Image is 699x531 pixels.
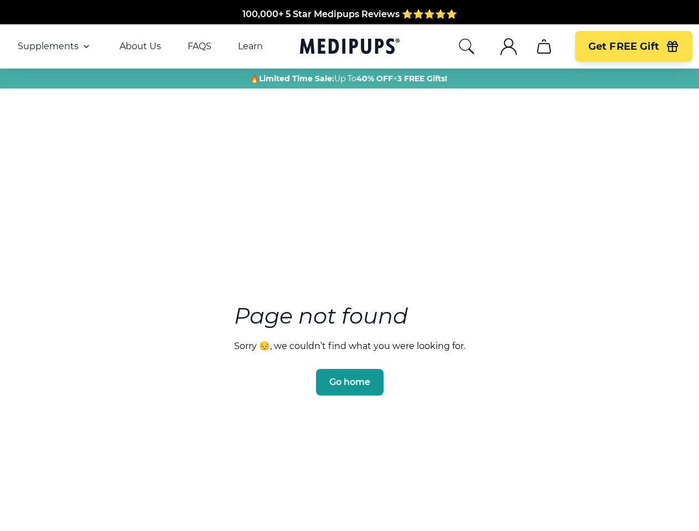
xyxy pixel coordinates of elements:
span: Get FREE Gift [588,40,659,53]
button: account [495,33,522,60]
button: Supplements [18,40,93,53]
button: cart [531,33,557,60]
a: Medipups [300,36,400,59]
a: Learn [238,41,263,52]
p: Sorry 😔, we couldn’t find what you were looking for. [234,341,465,351]
a: FAQS [188,41,211,52]
span: 🔥 Up To + [250,73,447,84]
h3: Page not found [234,300,465,332]
a: About Us [120,41,161,52]
span: Go home [329,377,370,388]
button: Go home [316,369,384,395]
span: Made In The [GEOGRAPHIC_DATA] from domestic & globally sourced ingredients [165,12,534,23]
button: search [458,38,475,55]
button: Get FREE Gift [575,31,692,62]
span: Supplements [18,41,79,52]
